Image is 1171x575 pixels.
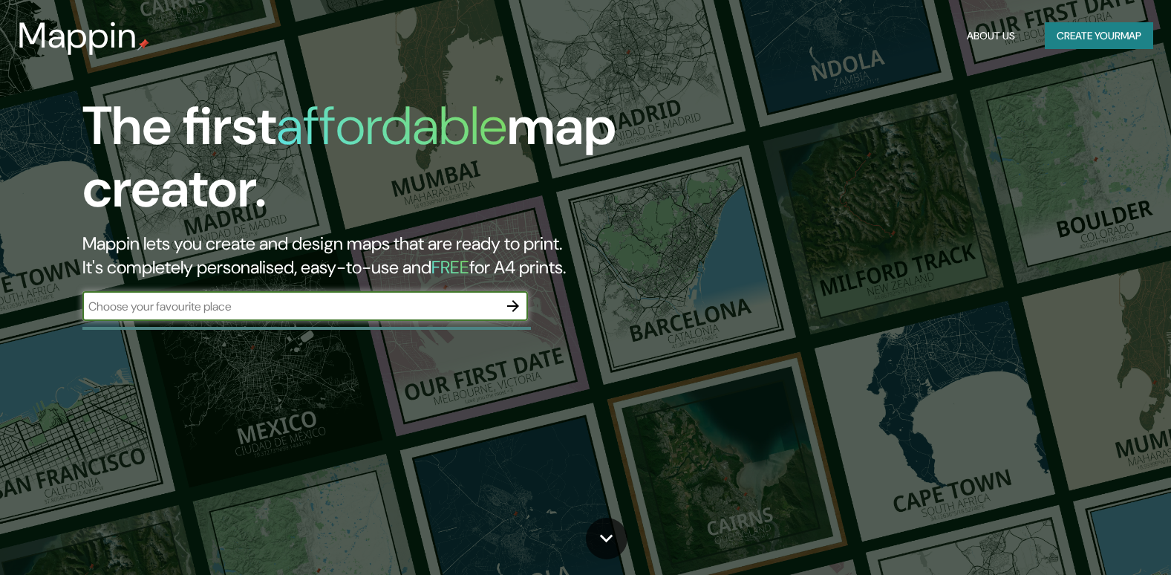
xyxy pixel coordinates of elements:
[82,232,668,279] h2: Mappin lets you create and design maps that are ready to print. It's completely personalised, eas...
[276,91,507,160] h1: affordable
[82,298,498,315] input: Choose your favourite place
[82,95,668,232] h1: The first map creator.
[961,22,1021,50] button: About Us
[18,15,137,56] h3: Mappin
[1045,22,1153,50] button: Create yourmap
[431,256,469,279] h5: FREE
[137,39,149,51] img: mappin-pin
